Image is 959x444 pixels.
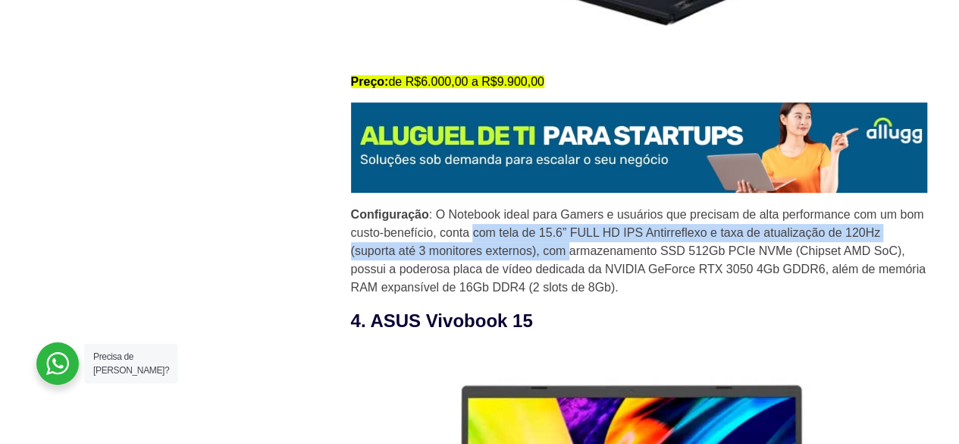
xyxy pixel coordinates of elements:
[351,75,389,88] strong: Preço:
[351,102,927,193] img: Aluguel de Notebook
[93,351,169,376] span: Precisa de [PERSON_NAME]?
[351,206,927,297] p: : O Notebook ideal para Gamers e usuários que precisam de alta performance com um bom custo-benef...
[351,75,544,88] mark: de R$6.000,00 a R$9.900,00
[351,307,927,335] h3: 4. ASUS Vivobook 15
[883,371,959,444] div: Widget de chat
[351,208,429,221] strong: Configuração
[883,371,959,444] iframe: Chat Widget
